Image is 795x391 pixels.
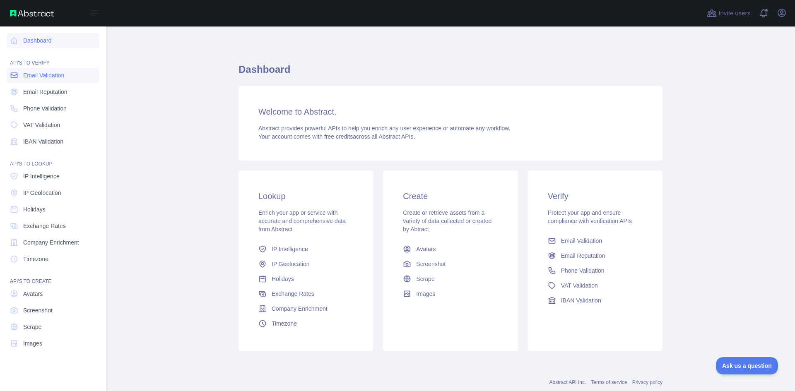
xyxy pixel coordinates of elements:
a: VAT Validation [7,118,99,132]
a: IBAN Validation [7,134,99,149]
span: Company Enrichment [272,305,328,313]
a: Terms of service [591,379,627,385]
a: Email Validation [544,233,646,248]
span: IP Intelligence [272,245,308,253]
h1: Dashboard [238,63,662,83]
span: Protect your app and ensure compliance with verification APIs [548,209,632,224]
span: Images [23,339,42,348]
a: Phone Validation [544,263,646,278]
span: Avatars [416,245,436,253]
a: Email Reputation [544,248,646,263]
span: Scrape [416,275,434,283]
span: Email Validation [23,71,64,79]
span: VAT Validation [23,121,60,129]
a: Exchange Rates [7,218,99,233]
h3: Create [403,190,498,202]
span: Exchange Rates [23,222,66,230]
span: Phone Validation [23,104,67,113]
a: VAT Validation [544,278,646,293]
a: Scrape [7,319,99,334]
a: Images [7,336,99,351]
a: Scrape [400,271,501,286]
a: Phone Validation [7,101,99,116]
span: Enrich your app or service with accurate and comprehensive data from Abstract [258,209,346,233]
span: Invite users [718,9,750,18]
span: Screenshot [416,260,446,268]
span: Timezone [23,255,48,263]
a: Timezone [7,252,99,266]
a: IP Geolocation [7,185,99,200]
span: Images [416,290,435,298]
span: Holidays [272,275,294,283]
iframe: Toggle Customer Support [716,357,778,374]
a: Abstract API Inc. [549,379,586,385]
a: Company Enrichment [255,301,357,316]
div: API'S TO CREATE [7,268,99,285]
a: IP Intelligence [7,169,99,184]
span: IBAN Validation [23,137,63,146]
span: VAT Validation [561,281,598,290]
a: Holidays [7,202,99,217]
a: Privacy policy [632,379,662,385]
span: free credits [324,133,353,140]
a: Avatars [400,242,501,257]
span: Screenshot [23,306,53,314]
span: IP Intelligence [23,172,60,180]
div: API'S TO LOOKUP [7,151,99,167]
a: Avatars [7,286,99,301]
span: Email Validation [561,237,602,245]
span: Timezone [272,319,297,328]
a: Email Reputation [7,84,99,99]
span: IBAN Validation [561,296,601,305]
span: Email Reputation [23,88,67,96]
a: Screenshot [400,257,501,271]
a: Email Validation [7,68,99,83]
span: IP Geolocation [272,260,310,268]
h3: Welcome to Abstract. [258,106,643,118]
a: Timezone [255,316,357,331]
a: Dashboard [7,33,99,48]
span: Exchange Rates [272,290,314,298]
span: Create or retrieve assets from a variety of data collected or created by Abtract [403,209,491,233]
h3: Verify [548,190,643,202]
span: Phone Validation [561,266,605,275]
span: Avatars [23,290,43,298]
a: Images [400,286,501,301]
div: API'S TO VERIFY [7,50,99,66]
span: Abstract provides powerful APIs to help you enrich any user experience or automate any workflow. [258,125,511,132]
a: Holidays [255,271,357,286]
span: Email Reputation [561,252,605,260]
a: IP Intelligence [255,242,357,257]
h3: Lookup [258,190,353,202]
span: Your account comes with across all Abstract APIs. [258,133,415,140]
a: Exchange Rates [255,286,357,301]
img: Abstract API [10,10,54,17]
button: Invite users [705,7,752,20]
a: Company Enrichment [7,235,99,250]
span: Company Enrichment [23,238,79,247]
span: IP Geolocation [23,189,61,197]
a: IBAN Validation [544,293,646,308]
span: Scrape [23,323,41,331]
a: Screenshot [7,303,99,318]
span: Holidays [23,205,46,213]
a: IP Geolocation [255,257,357,271]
